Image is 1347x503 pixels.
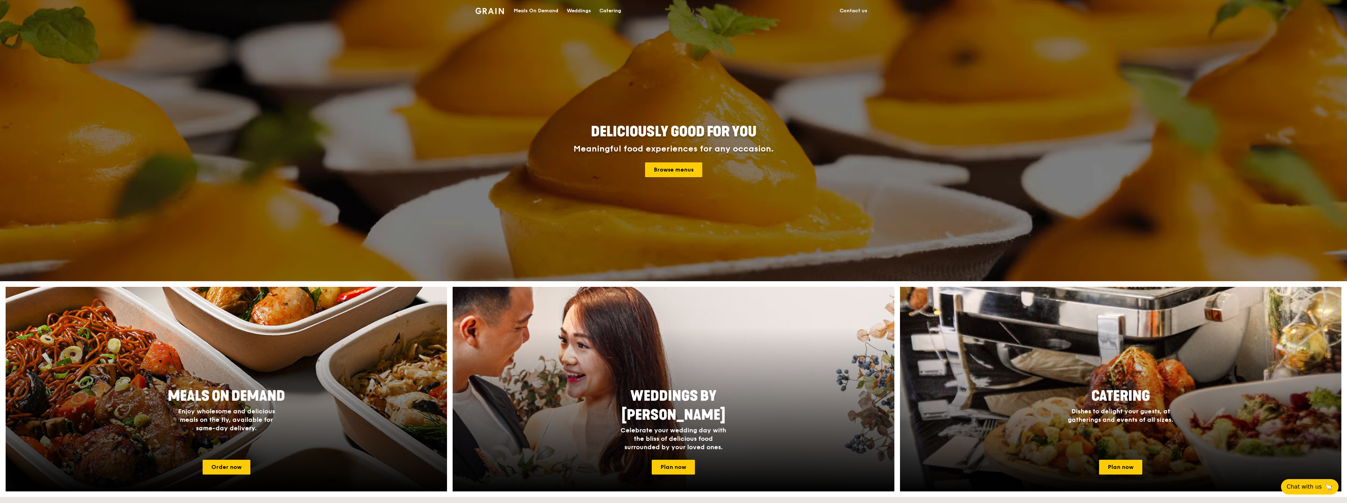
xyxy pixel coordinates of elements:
a: Plan now [1099,460,1142,475]
a: Weddings by [PERSON_NAME]Celebrate your wedding day with the bliss of delicious food surrounded b... [453,287,894,491]
a: CateringDishes to delight your guests, at gatherings and events of all sizes.Plan now [900,287,1341,491]
span: Deliciously good for you [591,123,756,140]
div: Meaningful food experiences for any occasion. [547,144,800,154]
img: catering-card.e1cfaf3e.jpg [900,287,1341,491]
a: Weddings [563,0,595,21]
a: Browse menus [645,162,702,177]
a: Catering [595,0,625,21]
span: Celebrate your wedding day with the bliss of delicious food surrounded by your loved ones. [620,426,726,451]
span: Meals On Demand [168,388,285,405]
div: Meals On Demand [514,0,558,21]
a: Contact us [835,0,872,21]
img: weddings-card.4f3003b8.jpg [453,287,894,491]
span: Chat with us [1287,483,1322,491]
a: Order now [203,460,250,475]
div: Weddings [567,0,591,21]
img: meals-on-demand-card.d2b6f6db.png [6,287,447,491]
span: Catering [1091,388,1150,405]
span: 🦙 [1325,483,1333,491]
span: Weddings by [PERSON_NAME] [622,388,725,424]
span: Enjoy wholesome and delicious meals on the fly, available for same-day delivery. [178,407,275,432]
div: Catering [599,0,621,21]
a: Meals On DemandEnjoy wholesome and delicious meals on the fly, available for same-day delivery.Or... [6,287,447,491]
button: Chat with us🦙 [1281,479,1339,495]
span: Dishes to delight your guests, at gatherings and events of all sizes. [1068,407,1173,424]
a: Plan now [652,460,695,475]
img: Grain [475,8,504,14]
